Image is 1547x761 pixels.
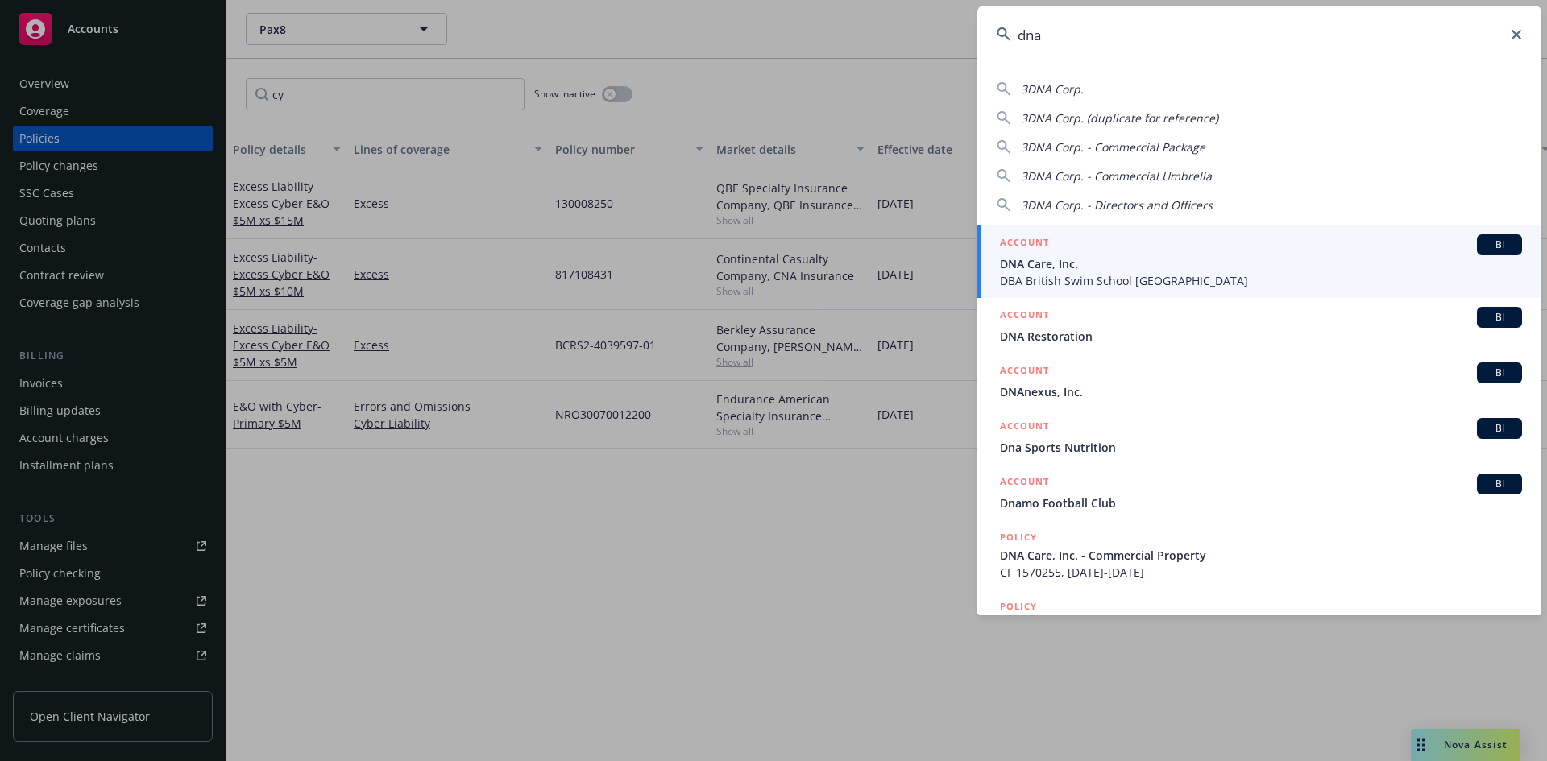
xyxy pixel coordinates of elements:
span: CF 1570255, [DATE]-[DATE] [1000,564,1522,581]
h5: ACCOUNT [1000,362,1049,382]
span: Dna Sports Nutrition [1000,439,1522,456]
h5: ACCOUNT [1000,234,1049,254]
a: ACCOUNTBIDNA Care, Inc.DBA British Swim School [GEOGRAPHIC_DATA] [977,225,1541,298]
h5: POLICY [1000,598,1037,614]
span: 3DNA Corp. (duplicate for reference) [1021,110,1218,126]
a: ACCOUNTBIDna Sports Nutrition [977,409,1541,465]
a: ACCOUNTBIDnamo Football Club [977,465,1541,520]
a: POLICY [977,589,1541,659]
span: DNA Care, Inc. - Commercial Property [1000,547,1522,564]
span: BI [1483,238,1516,252]
span: BI [1483,366,1516,380]
span: DBA British Swim School [GEOGRAPHIC_DATA] [1000,272,1522,289]
span: 3DNA Corp. - Directors and Officers [1021,197,1213,213]
a: ACCOUNTBIDNAnexus, Inc. [977,354,1541,409]
span: DNA Restoration [1000,328,1522,345]
h5: ACCOUNT [1000,418,1049,437]
span: 3DNA Corp. - Commercial Umbrella [1021,168,1212,184]
span: BI [1483,310,1516,325]
h5: POLICY [1000,529,1037,545]
h5: ACCOUNT [1000,307,1049,326]
span: Dnamo Football Club [1000,494,1522,511]
a: ACCOUNTBIDNA Restoration [977,298,1541,354]
span: BI [1483,421,1516,436]
span: DNA Care, Inc. [1000,255,1522,272]
a: POLICYDNA Care, Inc. - Commercial PropertyCF 1570255, [DATE]-[DATE] [977,520,1541,589]
span: BI [1483,477,1516,491]
h5: ACCOUNT [1000,474,1049,493]
input: Search... [977,6,1541,64]
span: 3DNA Corp. - Commercial Package [1021,139,1205,155]
span: 3DNA Corp. [1021,81,1084,97]
span: DNAnexus, Inc. [1000,383,1522,400]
